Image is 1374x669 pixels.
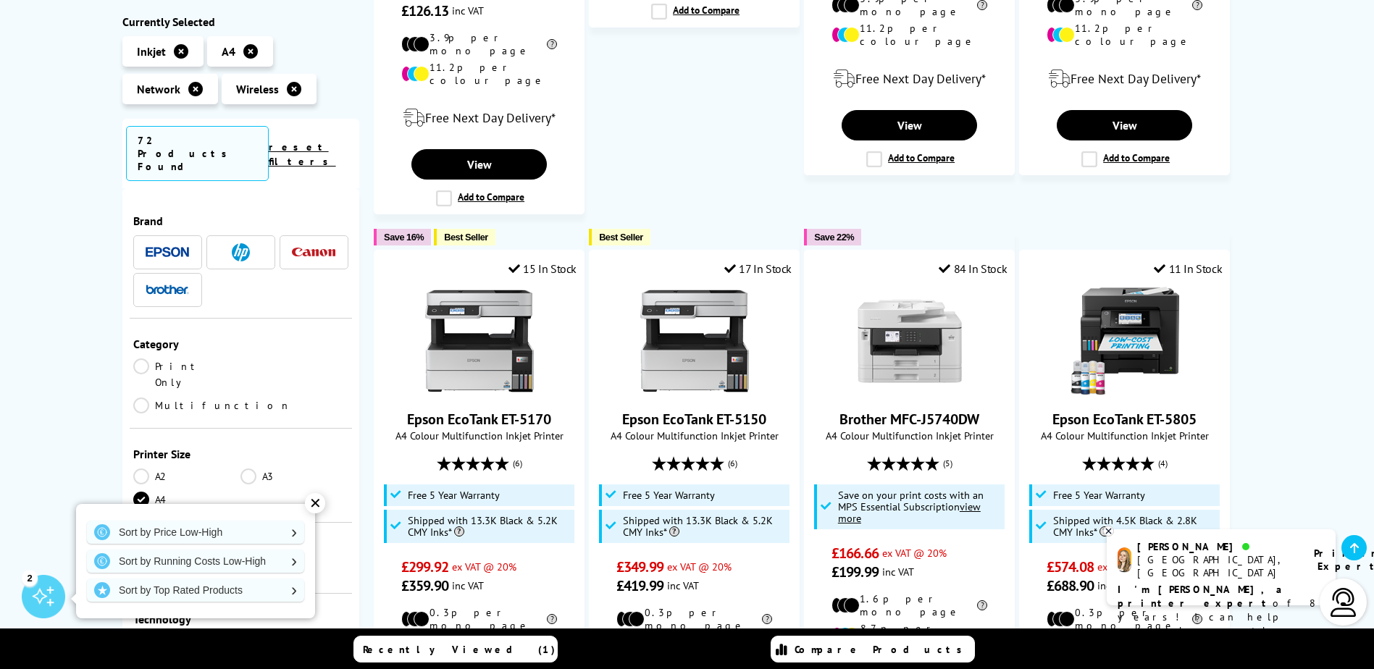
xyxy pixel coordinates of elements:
[882,565,914,578] span: inc VAT
[1053,489,1145,501] span: Free 5 Year Warranty
[1047,557,1094,576] span: £574.08
[839,410,979,429] a: Brother MFC-J5740DW
[401,61,557,87] li: 11.2p per colour page
[133,447,349,461] div: Printer Size
[1118,583,1325,652] p: of 8 years! I can help you choose the right product
[1047,22,1202,48] li: 11.2p per colour page
[126,126,269,181] span: 72 Products Found
[1053,515,1217,538] span: Shipped with 4.5K Black & 2.8K CMY Inks*
[1097,560,1162,573] span: ex VAT @ 20%
[1052,410,1197,429] a: Epson EcoTank ET-5805
[363,643,556,656] span: Recently Viewed (1)
[292,243,335,261] a: Canon
[408,515,571,538] span: Shipped with 13.3K Black & 5.2K CMY Inks*
[452,578,484,592] span: inc VAT
[831,592,987,618] li: 1.6p per mono page
[146,247,189,258] img: Epson
[133,612,349,626] div: Technology
[508,261,577,276] div: 15 In Stock
[1158,450,1168,477] span: (4)
[222,44,235,59] span: A4
[384,232,424,243] span: Save 16%
[1097,578,1129,592] span: inc VAT
[133,358,241,390] a: Print Only
[425,287,534,395] img: Epson EcoTank ET-5170
[133,492,241,508] a: A4
[401,1,448,20] span: £126.13
[842,110,976,140] a: View
[425,384,534,398] a: Epson EcoTank ET-5170
[943,450,952,477] span: (5)
[667,578,699,592] span: inc VAT
[292,248,335,257] img: Canon
[1027,59,1222,99] div: modal_delivery
[1057,110,1191,140] a: View
[452,4,484,17] span: inc VAT
[1137,553,1296,579] div: [GEOGRAPHIC_DATA], [GEOGRAPHIC_DATA]
[866,151,955,167] label: Add to Compare
[814,232,854,243] span: Save 22%
[146,281,189,299] a: Brother
[804,229,861,245] button: Save 22%
[640,287,749,395] img: Epson EcoTank ET-5150
[882,546,947,560] span: ex VAT @ 20%
[407,410,551,429] a: Epson EcoTank ET-5170
[22,570,38,586] div: 2
[724,261,792,276] div: 17 In Stock
[812,429,1007,442] span: A4 Colour Multifunction Inkjet Printer
[401,31,557,57] li: 3.9p per mono page
[651,4,740,20] label: Add to Compare
[1047,606,1202,632] li: 0.3p per mono page
[382,429,577,442] span: A4 Colour Multifunction Inkjet Printer
[269,140,336,168] a: reset filters
[87,521,304,544] a: Sort by Price Low-High
[87,550,304,573] a: Sort by Running Costs Low-High
[599,232,643,243] span: Best Seller
[133,468,241,484] a: A2
[640,384,749,398] a: Epson EcoTank ET-5150
[939,261,1007,276] div: 84 In Stock
[434,229,495,245] button: Best Seller
[589,229,650,245] button: Best Seller
[137,44,166,59] span: Inkjet
[728,450,737,477] span: (6)
[597,429,792,442] span: A4 Colour Multifunction Inkjet Printer
[795,643,970,656] span: Compare Products
[667,560,732,573] span: ex VAT @ 20%
[146,285,189,295] img: Brother
[436,190,524,206] label: Add to Compare
[1081,151,1170,167] label: Add to Compare
[240,468,348,484] a: A3
[771,636,975,662] a: Compare Products
[133,337,349,351] div: Category
[855,287,964,395] img: Brother MFC-J5740DW
[1027,429,1222,442] span: A4 Colour Multifunction Inkjet Printer
[838,500,981,525] u: view more
[382,98,577,138] div: modal_delivery
[1118,547,1131,573] img: amy-livechat.png
[452,560,516,573] span: ex VAT @ 20%
[401,557,448,576] span: £299.92
[232,243,250,261] img: HP
[122,14,360,29] div: Currently Selected
[623,489,715,501] span: Free 5 Year Warranty
[133,214,349,228] div: Brand
[305,493,325,513] div: ✕
[513,450,522,477] span: (6)
[1329,588,1358,617] img: user-headset-light.svg
[1118,583,1286,610] b: I'm [PERSON_NAME], a printer expert
[133,397,291,413] a: Multifunction
[1071,384,1179,398] a: Epson EcoTank ET-5805
[1137,540,1296,553] div: [PERSON_NAME]
[838,488,984,525] span: Save on your print costs with an MPS Essential Subscription
[408,489,500,501] span: Free 5 Year Warranty
[353,636,558,662] a: Recently Viewed (1)
[616,576,663,595] span: £419.99
[1154,261,1222,276] div: 11 In Stock
[831,563,879,581] span: £199.99
[401,576,448,595] span: £359.90
[219,243,262,261] a: HP
[401,606,557,632] li: 0.3p per mono page
[146,243,189,261] a: Epson
[1047,576,1094,595] span: £688.90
